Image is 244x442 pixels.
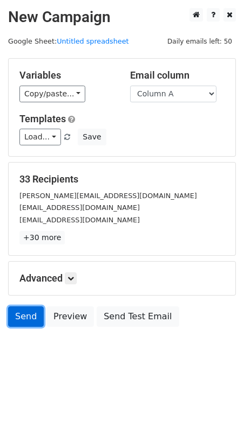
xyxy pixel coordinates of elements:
[164,36,236,47] span: Daily emails left: 50
[19,192,197,200] small: [PERSON_NAME][EMAIL_ADDRESS][DOMAIN_NAME]
[19,69,114,81] h5: Variables
[130,69,225,81] h5: Email column
[19,129,61,145] a: Load...
[19,272,225,284] h5: Advanced
[8,306,44,327] a: Send
[46,306,94,327] a: Preview
[78,129,106,145] button: Save
[190,390,244,442] iframe: Chat Widget
[57,37,128,45] a: Untitled spreadsheet
[19,204,140,212] small: [EMAIL_ADDRESS][DOMAIN_NAME]
[19,231,65,244] a: +30 more
[19,216,140,224] small: [EMAIL_ADDRESS][DOMAIN_NAME]
[8,37,129,45] small: Google Sheet:
[164,37,236,45] a: Daily emails left: 50
[19,173,225,185] h5: 33 Recipients
[97,306,179,327] a: Send Test Email
[19,86,85,102] a: Copy/paste...
[8,8,236,26] h2: New Campaign
[19,113,66,124] a: Templates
